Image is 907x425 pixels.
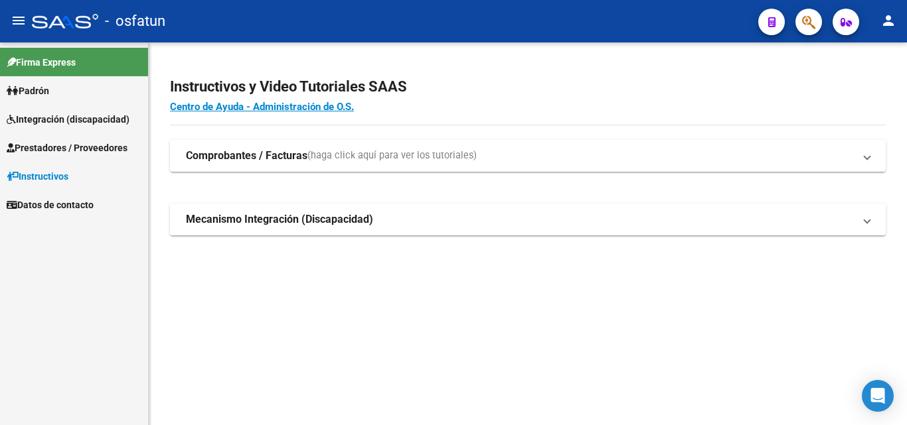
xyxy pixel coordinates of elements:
strong: Mecanismo Integración (Discapacidad) [186,212,373,227]
mat-expansion-panel-header: Comprobantes / Facturas(haga click aquí para ver los tutoriales) [170,140,886,172]
strong: Comprobantes / Facturas [186,149,307,163]
span: Datos de contacto [7,198,94,212]
h2: Instructivos y Video Tutoriales SAAS [170,74,886,99]
mat-expansion-panel-header: Mecanismo Integración (Discapacidad) [170,204,886,235]
mat-icon: person [880,13,896,29]
span: - osfatun [105,7,165,36]
span: Firma Express [7,55,76,70]
mat-icon: menu [11,13,27,29]
span: Prestadores / Proveedores [7,141,127,155]
div: Open Intercom Messenger [862,380,894,412]
span: Instructivos [7,169,68,184]
span: (haga click aquí para ver los tutoriales) [307,149,477,163]
a: Centro de Ayuda - Administración de O.S. [170,101,354,113]
span: Integración (discapacidad) [7,112,129,127]
span: Padrón [7,84,49,98]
